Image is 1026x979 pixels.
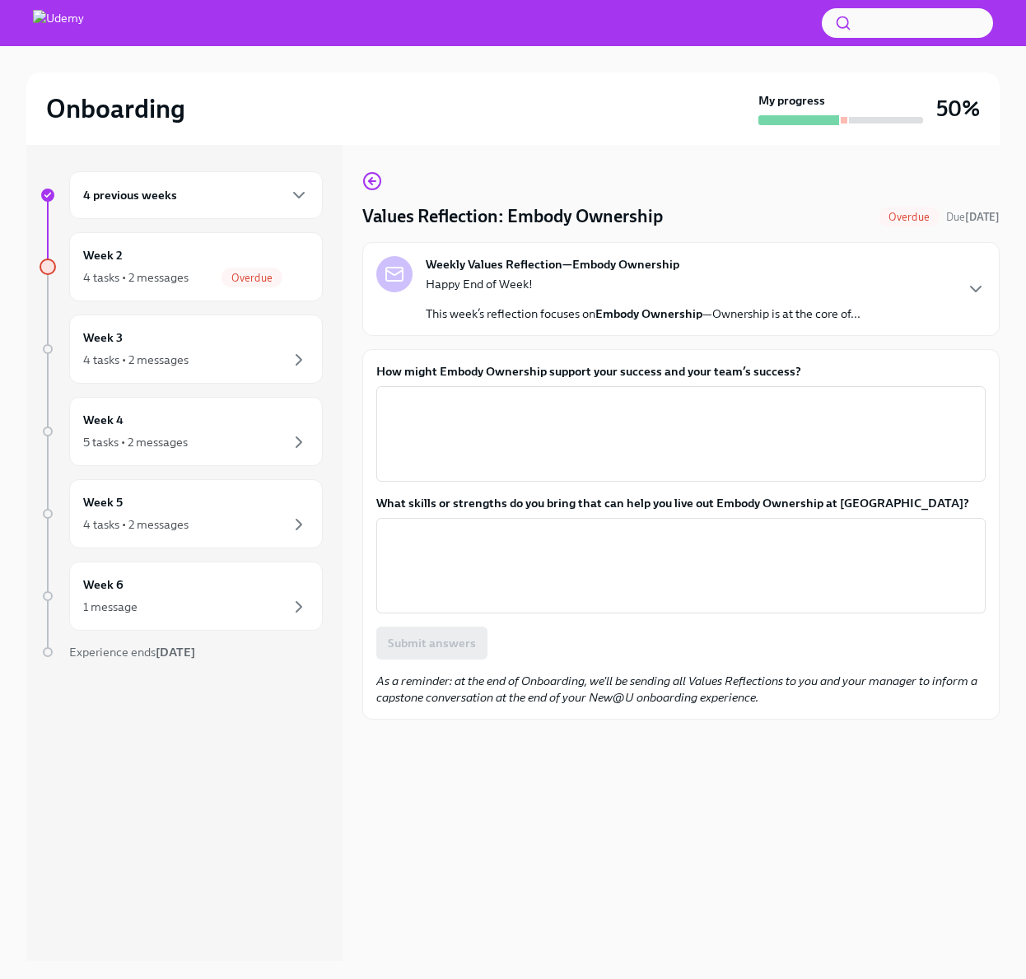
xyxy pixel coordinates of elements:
[595,306,702,321] strong: Embody Ownership
[376,674,977,705] em: As a reminder: at the end of Onboarding, we'll be sending all Values Reflections to you and your ...
[83,329,123,347] h6: Week 3
[426,256,679,273] strong: Weekly Values Reflection—Embody Ownership
[83,516,189,533] div: 4 tasks • 2 messages
[33,10,84,36] img: Udemy
[426,276,860,292] p: Happy End of Week!
[83,434,188,450] div: 5 tasks • 2 messages
[946,209,1000,225] span: September 7th, 2025 10:00
[40,562,323,631] a: Week 61 message
[83,599,138,615] div: 1 message
[362,204,663,229] h4: Values Reflection: Embody Ownership
[83,352,189,368] div: 4 tasks • 2 messages
[83,186,177,204] h6: 4 previous weeks
[879,211,940,223] span: Overdue
[758,92,825,109] strong: My progress
[376,495,986,511] label: What skills or strengths do you bring that can help you live out Embody Ownership at [GEOGRAPHIC_...
[83,411,124,429] h6: Week 4
[40,479,323,548] a: Week 54 tasks • 2 messages
[936,94,980,124] h3: 50%
[40,232,323,301] a: Week 24 tasks • 2 messagesOverdue
[83,269,189,286] div: 4 tasks • 2 messages
[40,315,323,384] a: Week 34 tasks • 2 messages
[965,211,1000,223] strong: [DATE]
[83,576,124,594] h6: Week 6
[46,92,185,125] h2: Onboarding
[426,305,860,322] p: This week’s reflection focuses on —Ownership is at the core of...
[69,171,323,219] div: 4 previous weeks
[83,246,123,264] h6: Week 2
[946,211,1000,223] span: Due
[69,645,195,660] span: Experience ends
[40,397,323,466] a: Week 45 tasks • 2 messages
[222,272,282,284] span: Overdue
[83,493,123,511] h6: Week 5
[156,645,195,660] strong: [DATE]
[376,363,986,380] label: How might Embody Ownership support your success and your team’s success?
